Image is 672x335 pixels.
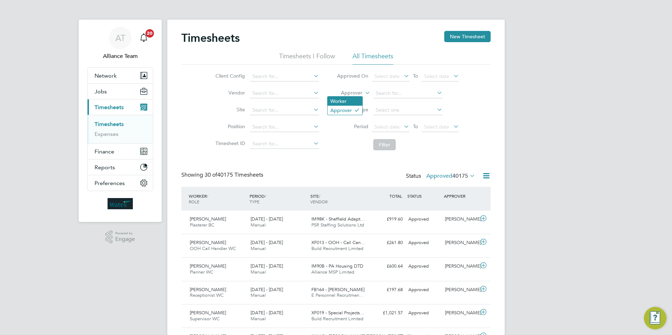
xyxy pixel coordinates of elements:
span: TOTAL [389,193,402,199]
label: Client Config [213,73,245,79]
li: Worker [328,97,362,106]
a: ATAlliance Team [87,27,153,60]
span: [PERSON_NAME] [190,239,226,245]
label: Vendor [213,90,245,96]
div: Status [406,171,477,181]
div: Approved [406,307,442,319]
span: Select date [374,124,400,130]
label: Approved On [337,73,368,79]
input: Search for... [373,88,442,98]
div: Approved [406,284,442,296]
span: FB164 - [PERSON_NAME] [311,287,364,293]
span: Network [95,72,117,79]
span: E Personnel Recruitmen… [311,292,364,298]
h2: Timesheets [181,31,240,45]
span: Jobs [95,88,107,95]
div: Showing [181,171,265,179]
img: wates-logo-retina.png [108,198,133,209]
input: Search for... [250,122,319,132]
div: [PERSON_NAME] [442,214,479,225]
span: XF019 - Special Projects… [311,310,364,316]
div: [PERSON_NAME] [442,284,479,296]
a: Go to home page [87,198,153,209]
span: Alliance Team [87,52,153,60]
span: Reports [95,164,115,171]
label: Timesheet ID [213,140,245,146]
span: [DATE] - [DATE] [251,310,283,316]
div: £919.60 [369,214,406,225]
div: APPROVER [442,190,479,202]
label: Period [337,123,368,130]
label: Approved [426,172,475,179]
div: STATUS [406,190,442,202]
span: Finance [95,148,114,155]
div: £197.68 [369,284,406,296]
span: [PERSON_NAME] [190,216,226,222]
span: Plasterer BC [190,222,214,228]
div: £600.64 [369,261,406,272]
span: Build Recruitment Limited [311,316,363,322]
a: Expenses [95,131,118,137]
div: £261.80 [369,237,406,249]
a: Powered byEngage [105,230,135,244]
span: 40175 [452,172,468,179]
button: Timesheets [88,99,153,115]
span: IM90B - PA Housing DTD [311,263,363,269]
button: Finance [88,144,153,159]
input: Select one [373,105,442,115]
label: Site [213,106,245,113]
span: Alliance MSP Limited [311,269,354,275]
div: SITE [309,190,369,208]
li: Approver [328,106,362,115]
span: / [319,193,320,199]
input: Search for... [250,139,319,149]
label: Approver [331,90,362,97]
div: [PERSON_NAME] [442,237,479,249]
span: Manual [251,269,266,275]
div: [PERSON_NAME] [442,261,479,272]
span: [DATE] - [DATE] [251,263,283,269]
span: Receptionist WC [190,292,224,298]
button: Filter [373,139,396,150]
span: Planner WC [190,269,213,275]
span: Timesheets [95,104,124,111]
div: PERIOD [248,190,309,208]
span: PSR Staffing Solutions Ltd [311,222,364,228]
div: Approved [406,261,442,272]
span: Powered by [115,230,135,236]
span: / [207,193,208,199]
span: Manual [251,292,266,298]
span: 40175 Timesheets [205,171,263,178]
span: VENDOR [310,199,328,204]
span: Manual [251,222,266,228]
span: Select date [424,73,449,79]
button: Engage Resource Center [644,307,666,329]
div: Timesheets [88,115,153,143]
a: Timesheets [95,121,124,127]
span: 20 [146,29,154,38]
button: Jobs [88,84,153,99]
span: [DATE] - [DATE] [251,216,283,222]
input: Search for... [250,72,319,81]
span: Manual [251,245,266,251]
span: IM98K - Sheffield Adapt… [311,216,365,222]
button: Preferences [88,175,153,191]
div: WORKER [187,190,248,208]
span: To [411,122,420,131]
span: Select date [424,124,449,130]
span: Preferences [95,180,125,186]
span: AT [115,33,125,42]
span: / [265,193,266,199]
button: Reports [88,159,153,175]
span: Engage [115,236,135,242]
span: To [411,71,420,80]
span: [PERSON_NAME] [190,263,226,269]
span: Build Recruitment Limited [311,245,363,251]
span: OOH Call Handler WC [190,245,236,251]
button: New Timesheet [444,31,491,42]
input: Search for... [250,105,319,115]
span: [PERSON_NAME] [190,310,226,316]
span: Manual [251,316,266,322]
div: Approved [406,237,442,249]
input: Search for... [250,88,319,98]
